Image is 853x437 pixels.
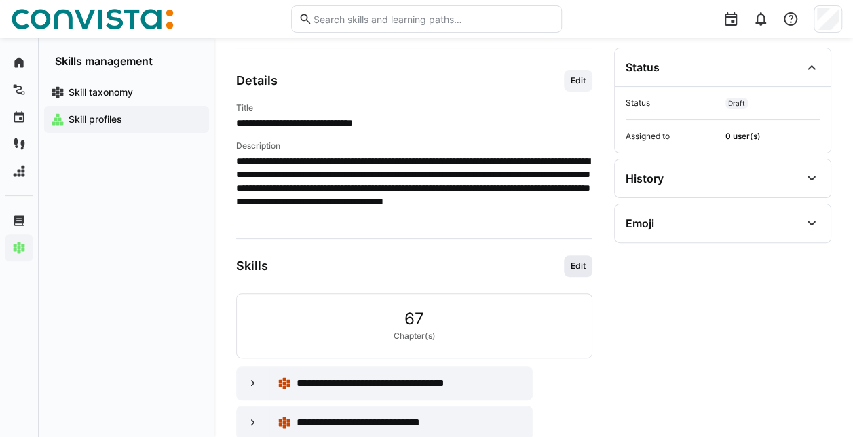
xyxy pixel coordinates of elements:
div: Emoji [626,216,654,230]
span: Status [626,98,720,109]
span: Edit [569,75,587,86]
input: Search skills and learning paths… [312,13,554,25]
span: Draft [728,99,745,107]
div: History [626,172,664,185]
button: Edit [564,70,592,92]
span: 0 user(s) [725,131,820,142]
h3: Details [236,73,278,88]
h4: Title [236,102,592,113]
h3: Skills [236,259,268,273]
span: 67 [404,310,424,328]
span: Chapter(s) [394,330,436,341]
span: Assigned to [626,131,720,142]
button: Edit [564,255,592,277]
h4: Description [236,140,592,151]
span: Edit [569,261,587,271]
div: Status [626,60,660,74]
